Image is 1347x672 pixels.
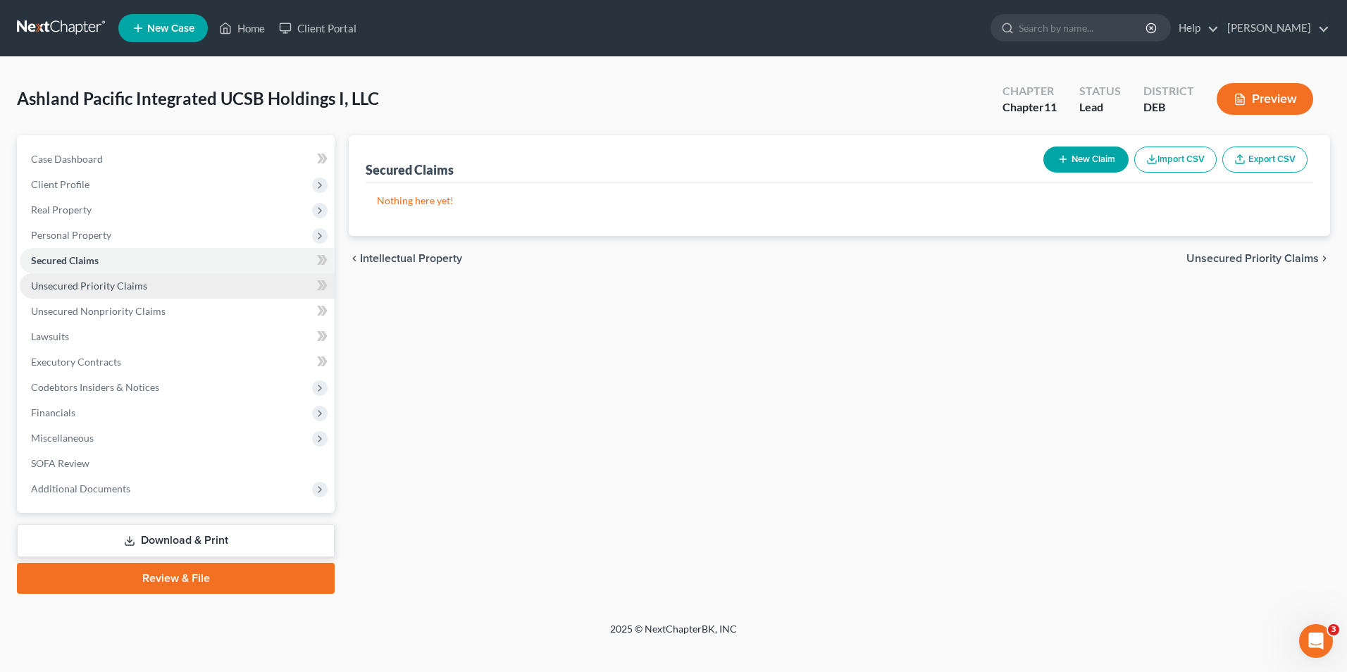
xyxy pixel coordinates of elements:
a: Download & Print [17,524,335,557]
button: chevron_left Intellectual Property [349,253,462,264]
a: Help [1172,15,1219,41]
span: New Case [147,23,194,34]
button: Preview [1217,83,1313,115]
span: Unsecured Priority Claims [1186,253,1319,264]
span: Executory Contracts [31,356,121,368]
button: Import CSV [1134,147,1217,173]
a: Secured Claims [20,248,335,273]
iframe: Intercom live chat [1299,624,1333,658]
button: New Claim [1043,147,1129,173]
span: 3 [1328,624,1339,635]
a: SOFA Review [20,451,335,476]
span: Ashland Pacific Integrated UCSB Holdings I, LLC [17,88,379,108]
a: [PERSON_NAME] [1220,15,1329,41]
a: Export CSV [1222,147,1308,173]
span: Financials [31,406,75,418]
span: Personal Property [31,229,111,241]
span: Codebtors Insiders & Notices [31,381,159,393]
span: Secured Claims [31,254,99,266]
div: DEB [1143,99,1194,116]
span: Intellectual Property [360,253,462,264]
a: Lawsuits [20,324,335,349]
span: Additional Documents [31,483,130,494]
span: Miscellaneous [31,432,94,444]
span: Lawsuits [31,330,69,342]
a: Client Portal [272,15,364,41]
i: chevron_left [349,253,360,264]
button: Unsecured Priority Claims chevron_right [1186,253,1330,264]
span: Real Property [31,204,92,216]
div: Chapter [1003,83,1057,99]
div: District [1143,83,1194,99]
a: Case Dashboard [20,147,335,172]
a: Unsecured Nonpriority Claims [20,299,335,324]
span: Client Profile [31,178,89,190]
span: Unsecured Priority Claims [31,280,147,292]
span: Unsecured Nonpriority Claims [31,305,166,317]
div: Secured Claims [366,161,454,178]
div: Chapter [1003,99,1057,116]
div: 2025 © NextChapterBK, INC [272,622,1075,647]
a: Unsecured Priority Claims [20,273,335,299]
a: Review & File [17,563,335,594]
div: Lead [1079,99,1121,116]
a: Home [212,15,272,41]
i: chevron_right [1319,253,1330,264]
p: Nothing here yet! [377,194,1302,208]
div: Status [1079,83,1121,99]
span: SOFA Review [31,457,89,469]
input: Search by name... [1019,15,1148,41]
span: Case Dashboard [31,153,103,165]
span: 11 [1044,100,1057,113]
a: Executory Contracts [20,349,335,375]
